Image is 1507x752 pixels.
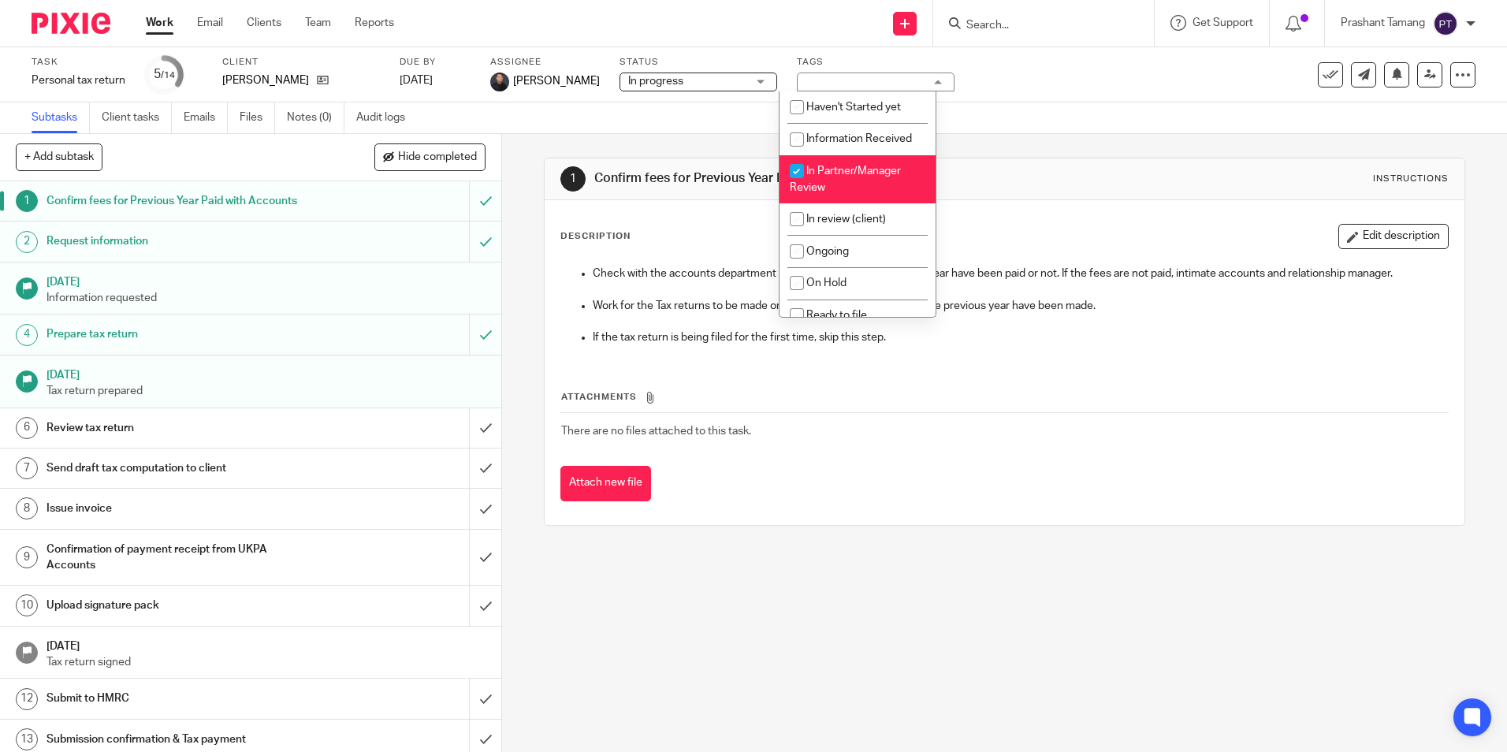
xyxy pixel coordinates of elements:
[355,15,394,31] a: Reports
[593,329,1447,345] p: If the tax return is being filed for the first time, skip this step.
[247,15,281,31] a: Clients
[16,143,102,170] button: + Add subtask
[222,73,309,88] p: [PERSON_NAME]
[32,102,90,133] a: Subtasks
[47,687,318,710] h1: Submit to HMRC
[620,56,777,69] label: Status
[797,56,954,69] label: Tags
[1338,224,1449,249] button: Edit description
[47,654,486,670] p: Tax return signed
[790,166,901,193] span: In Partner/Manager Review
[16,546,38,568] div: 9
[32,13,110,34] img: Pixie
[222,56,380,69] label: Client
[16,417,38,439] div: 6
[400,75,433,86] span: [DATE]
[1193,17,1253,28] span: Get Support
[593,298,1447,314] p: Work for the Tax returns to be made only after ensuring the fees for the previous year have been ...
[102,102,172,133] a: Client tasks
[47,229,318,253] h1: Request information
[47,456,318,480] h1: Send draft tax computation to client
[628,76,683,87] span: In progress
[47,635,486,654] h1: [DATE]
[490,73,509,91] img: My%20Photo.jpg
[16,457,38,479] div: 7
[305,15,331,31] a: Team
[806,310,867,321] span: Ready to file
[1433,11,1458,36] img: svg%3E
[47,538,318,578] h1: Confirmation of payment receipt from UKPA Accounts
[560,166,586,192] div: 1
[398,151,477,164] span: Hide completed
[16,324,38,346] div: 4
[47,728,318,751] h1: Submission confirmation & Tax payment
[1341,15,1425,31] p: Prashant Tamang
[47,497,318,520] h1: Issue invoice
[16,728,38,750] div: 13
[560,230,631,243] p: Description
[400,56,471,69] label: Due by
[561,393,637,401] span: Attachments
[513,73,600,89] span: [PERSON_NAME]
[806,277,847,289] span: On Hold
[32,73,125,88] div: Personal tax return
[287,102,344,133] a: Notes (0)
[16,688,38,710] div: 12
[593,266,1447,281] p: Check with the accounts department whether fees for the Previous Year have been paid or not. If t...
[47,290,486,306] p: Information requested
[806,102,901,113] span: Haven't Started yet
[594,170,1038,187] h1: Confirm fees for Previous Year Paid with Accounts
[1373,173,1449,185] div: Instructions
[806,246,849,257] span: Ongoing
[32,56,125,69] label: Task
[47,416,318,440] h1: Review tax return
[965,19,1107,33] input: Search
[560,466,651,501] button: Attach new file
[16,231,38,253] div: 2
[490,56,600,69] label: Assignee
[47,363,486,383] h1: [DATE]
[197,15,223,31] a: Email
[16,497,38,519] div: 8
[161,71,175,80] small: /14
[47,189,318,213] h1: Confirm fees for Previous Year Paid with Accounts
[47,322,318,346] h1: Prepare tax return
[240,102,275,133] a: Files
[806,133,912,144] span: Information Received
[184,102,228,133] a: Emails
[47,594,318,617] h1: Upload signature pack
[47,270,486,290] h1: [DATE]
[47,383,486,399] p: Tax return prepared
[154,65,175,84] div: 5
[16,190,38,212] div: 1
[806,214,886,225] span: In review (client)
[374,143,486,170] button: Hide completed
[356,102,417,133] a: Audit logs
[146,15,173,31] a: Work
[16,594,38,616] div: 10
[561,426,751,437] span: There are no files attached to this task.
